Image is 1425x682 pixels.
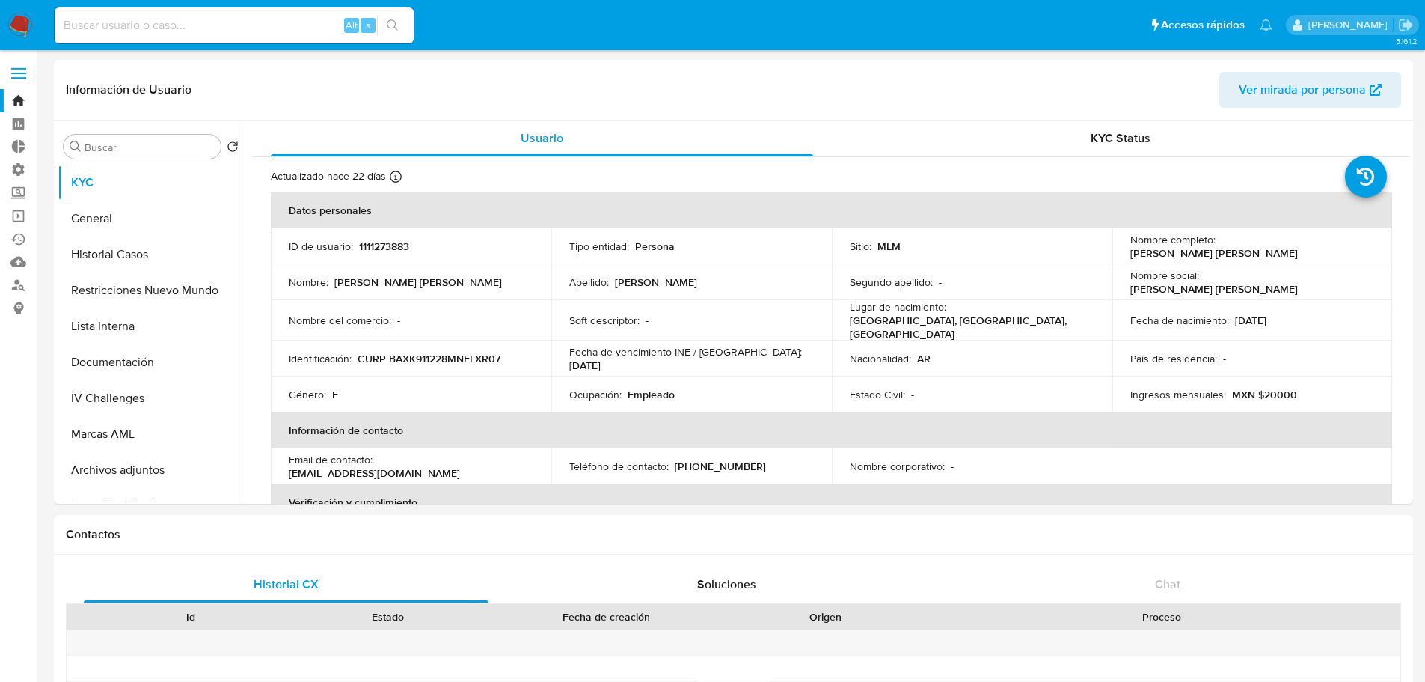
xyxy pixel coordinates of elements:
h1: Información de Usuario [66,82,191,97]
p: Nombre completo : [1130,233,1216,246]
div: Estado [300,609,476,624]
div: Proceso [934,609,1390,624]
button: Historial Casos [58,237,245,273]
span: Historial CX [254,576,319,593]
p: Actualizado hace 22 días [271,169,386,183]
span: s [366,18,370,32]
p: MXN $20000 [1232,388,1297,401]
span: Alt [346,18,358,32]
p: ID de usuario : [289,240,353,253]
p: Nacionalidad : [850,352,911,365]
span: Soluciones [697,576,756,593]
button: Documentación [58,344,245,380]
div: Origen [738,609,913,624]
p: Email de contacto : [289,453,373,466]
button: Datos Modificados [58,488,245,524]
p: Identificación : [289,352,352,365]
button: Archivos adjuntos [58,452,245,488]
p: - [646,314,649,327]
p: - [951,460,954,473]
button: Ver mirada por persona [1219,72,1401,108]
p: [GEOGRAPHIC_DATA], [GEOGRAPHIC_DATA], [GEOGRAPHIC_DATA] [850,314,1088,341]
p: nicolas.tyrkiel@mercadolibre.com [1308,18,1393,32]
input: Buscar [85,141,215,154]
p: CURP BAXK911228MNELXR07 [358,352,500,365]
button: General [58,201,245,237]
p: Nombre : [289,275,328,289]
p: [PERSON_NAME] [PERSON_NAME] [334,275,502,289]
span: Ver mirada por persona [1239,72,1366,108]
p: Segundo apellido : [850,275,933,289]
a: Notificaciones [1260,19,1272,31]
p: [PHONE_NUMBER] [675,460,766,473]
p: Género : [289,388,326,401]
p: Fecha de vencimiento INE / [GEOGRAPHIC_DATA] : [569,345,802,359]
th: Datos personales [271,192,1392,228]
span: Chat [1155,576,1180,593]
p: [PERSON_NAME] [615,275,697,289]
p: Teléfono de contacto : [569,460,669,473]
p: Empleado [628,388,675,401]
p: Ocupación : [569,388,622,401]
p: Sitio : [850,240,871,253]
p: [DATE] [1235,314,1266,327]
th: Información de contacto [271,412,1392,448]
p: MLM [877,240,901,253]
p: Soft descriptor : [569,314,640,327]
p: 1111273883 [359,240,409,253]
p: Fecha de nacimiento : [1130,314,1229,327]
span: KYC Status [1091,130,1150,147]
h1: Contactos [66,527,1401,542]
span: Usuario [521,130,563,147]
p: - [1223,352,1226,365]
th: Verificación y cumplimiento [271,484,1392,520]
p: Nombre del comercio : [289,314,391,327]
button: Restricciones Nuevo Mundo [58,273,245,308]
p: [DATE] [569,359,601,372]
p: Estado Civil : [850,388,905,401]
p: - [911,388,914,401]
p: Nombre corporativo : [850,460,945,473]
a: Salir [1398,17,1414,33]
span: Accesos rápidos [1161,17,1245,33]
p: Apellido : [569,275,609,289]
p: [EMAIL_ADDRESS][DOMAIN_NAME] [289,466,460,480]
button: Buscar [70,141,82,153]
p: Persona [635,240,675,253]
button: search-icon [377,15,408,36]
button: Volver al orden por defecto [227,141,239,157]
div: Id [103,609,279,624]
button: KYC [58,165,245,201]
p: Ingresos mensuales : [1130,388,1226,401]
p: AR [917,352,931,365]
p: - [939,275,942,289]
p: - [397,314,400,327]
div: Fecha de creación [497,609,717,624]
button: IV Challenges [58,380,245,416]
p: País de residencia : [1130,352,1217,365]
p: F [332,388,338,401]
p: [PERSON_NAME] [PERSON_NAME] [1130,282,1298,296]
button: Lista Interna [58,308,245,344]
p: [PERSON_NAME] [PERSON_NAME] [1130,246,1298,260]
button: Marcas AML [58,416,245,452]
input: Buscar usuario o caso... [55,16,414,35]
p: Tipo entidad : [569,240,629,253]
p: Nombre social : [1130,269,1199,282]
p: Lugar de nacimiento : [850,300,946,314]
